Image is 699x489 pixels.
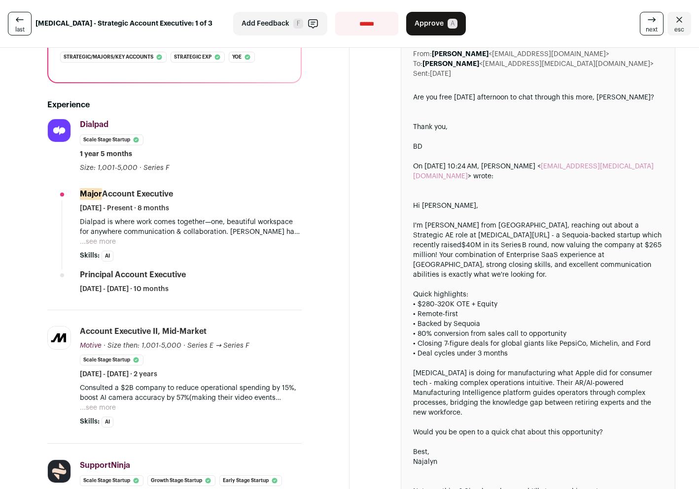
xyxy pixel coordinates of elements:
div: Quick highlights: [413,290,663,299]
span: · Size then: 1,001-5,000 [104,342,181,349]
img: 10911b7f25dbf420c7ccb5741cc1ce9960bbb1b57227bb5ab03b778ca7cba78a.jpg [48,119,70,142]
button: ...see more [80,237,116,247]
strong: [MEDICAL_DATA] - Strategic Account Executive: 1 of 3 [35,19,212,29]
b: [PERSON_NAME] [422,61,479,67]
span: last [15,26,25,33]
div: • Backed by Sequoia [413,319,663,329]
div: I'm [PERSON_NAME] from [GEOGRAPHIC_DATA], reaching out about a Strategic AE role at [MEDICAL_DATA... [413,221,663,280]
a: Close [667,12,691,35]
h2: Experience [47,99,302,111]
span: Add Feedback [242,19,289,29]
span: 1 year 5 months [80,149,132,159]
b: [PERSON_NAME] [432,51,489,58]
div: • Deal cycles under 3 months [413,349,663,359]
div: • $280-320K OTE + Equity [413,299,663,309]
div: Hi [PERSON_NAME], [413,201,663,211]
span: [DATE] - [DATE] · 10 months [80,284,169,294]
span: F [293,19,303,29]
div: • 80% conversion from sales call to opportunity [413,329,663,339]
dd: <[EMAIL_ADDRESS][DOMAIN_NAME]> [432,49,609,59]
div: Najalyn [413,457,663,467]
span: Strategic/majors/key accounts [64,52,153,62]
a: next [640,12,664,35]
button: Add Feedback F [233,12,327,35]
a: $40M in its Series B round [461,242,547,249]
span: [DATE] - [DATE] · 2 years [80,369,157,379]
span: esc [674,26,684,33]
span: SupportNinja [80,461,130,469]
li: Scale Stage Startup [80,475,143,486]
mark: Major [80,188,102,200]
span: Skills: [80,251,100,261]
li: AI [102,417,113,427]
li: Scale Stage Startup [80,355,143,365]
dt: From: [413,49,432,59]
div: Principal Account Executive [80,269,186,280]
span: [DATE] - Present · 8 months [80,203,169,213]
dt: Sent: [413,69,430,79]
span: · [140,163,141,173]
div: [MEDICAL_DATA] is doing for manufacturing what Apple did for consumer tech - making complex opera... [413,368,663,418]
span: · [183,341,185,351]
span: Size: 1,001-5,000 [80,164,138,171]
div: BD [413,142,663,152]
a: last [8,12,32,35]
span: Yoe [232,52,242,62]
img: 40326b90b0cd443a41e47094e5fbb778f49d8627471fbe562daf6c7a5b67b541 [48,460,70,483]
li: Growth Stage Startup [147,475,215,486]
dt: To: [413,59,422,69]
dd: <[EMAIL_ADDRESS][MEDICAL_DATA][DOMAIN_NAME]> [422,59,654,69]
img: 0846c08ee7dd6e581eab811d9e8834fb58855f901e1f72b6ce7d3dcde5defe85.jpg [48,326,70,349]
div: Account Executive [80,189,173,199]
span: Series F [143,164,170,171]
span: next [646,26,658,33]
blockquote: On [DATE] 10:24 AM, [PERSON_NAME] < > wrote: [413,162,663,191]
div: Best, [413,447,663,457]
span: Dialpad [80,121,108,129]
div: • Closing 7-figure deals for global giants like PepsiCo, Michelin, and Ford [413,339,663,349]
li: Early Stage Startup [219,475,282,486]
span: Approve [415,19,444,29]
div: Account Executive II, Mid-Market [80,326,207,337]
div: • Remote-first [413,309,663,319]
dd: [DATE] [430,69,451,79]
div: Would you be open to a quick chat about this opportunity? [413,427,663,437]
span: Motive [80,342,102,349]
span: A [448,19,457,29]
button: Approve A [406,12,466,35]
p: Dialpad is where work comes together—one, beautiful workspace for anywhere communication & collab... [80,217,302,237]
button: ...see more [80,403,116,413]
span: Series E → Series F [187,342,249,349]
div: Thank you, [413,122,663,152]
p: Consulted a $2B company to reduce operational spending by 15%, boost AI camera accuracy by 57%(ma... [80,383,302,403]
li: AI [102,251,113,261]
li: Scale Stage Startup [80,134,143,145]
span: Skills: [80,417,100,426]
span: Strategic exp [174,52,211,62]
